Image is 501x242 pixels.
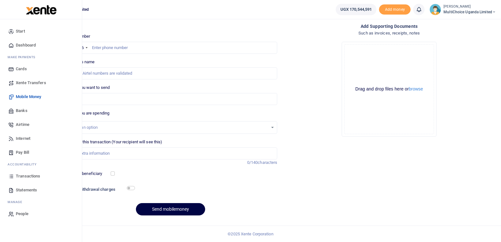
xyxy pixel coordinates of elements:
[5,132,77,146] a: Internet
[5,207,77,221] a: People
[16,108,27,114] span: Banks
[5,169,77,183] a: Transactions
[16,42,36,48] span: Dashboard
[64,147,278,159] input: Enter extra information
[333,4,379,15] li: Wallet ballance
[282,23,496,30] h4: Add supporting Documents
[12,162,36,167] span: countability
[345,86,434,92] div: Drag and drop files here or
[258,160,277,165] span: characters
[336,4,377,15] a: UGX 170,544,591
[5,159,77,169] li: Ac
[5,62,77,76] a: Cards
[16,135,30,142] span: Internet
[430,4,496,15] a: profile-user [PERSON_NAME] MultiChoice Uganda Limited
[5,118,77,132] a: Airtime
[64,67,278,79] input: MTN & Airtel numbers are validated
[5,104,77,118] a: Banks
[69,124,268,131] div: Select an option
[409,87,423,91] button: browse
[16,94,41,100] span: Mobile Money
[5,146,77,159] a: Pay Bill
[443,4,496,9] small: [PERSON_NAME]
[11,200,22,204] span: anage
[247,160,258,165] span: 0/140
[379,7,411,11] a: Add money
[5,38,77,52] a: Dashboard
[16,187,37,193] span: Statements
[443,9,496,15] span: MultiChoice Uganda Limited
[16,173,40,179] span: Transactions
[64,139,162,145] label: Memo for this transaction (Your recipient will see this)
[379,4,411,15] span: Add money
[5,90,77,104] a: Mobile Money
[64,33,90,40] label: Phone number
[16,211,28,217] span: People
[25,7,57,12] a: logo-small logo-large logo-large
[26,5,57,15] img: logo-large
[64,171,102,177] label: Save this beneficiary
[430,4,441,15] img: profile-user
[5,197,77,207] li: M
[16,28,25,34] span: Start
[64,110,109,116] label: Reason you are spending
[136,203,205,215] button: Send mobilemoney
[5,52,77,62] li: M
[16,149,29,156] span: Pay Bill
[64,187,132,192] h6: Include withdrawal charges
[5,183,77,197] a: Statements
[5,24,77,38] a: Start
[16,66,27,72] span: Cards
[342,42,437,137] div: File Uploader
[16,80,46,86] span: Xente Transfers
[64,84,110,91] label: Amount you want to send
[379,4,411,15] li: Toup your wallet
[5,76,77,90] a: Xente Transfers
[340,6,372,13] span: UGX 170,544,591
[16,121,29,128] span: Airtime
[64,93,278,105] input: UGX
[11,55,35,59] span: ake Payments
[282,30,496,37] h4: Such as invoices, receipts, notes
[64,42,278,54] input: Enter phone number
